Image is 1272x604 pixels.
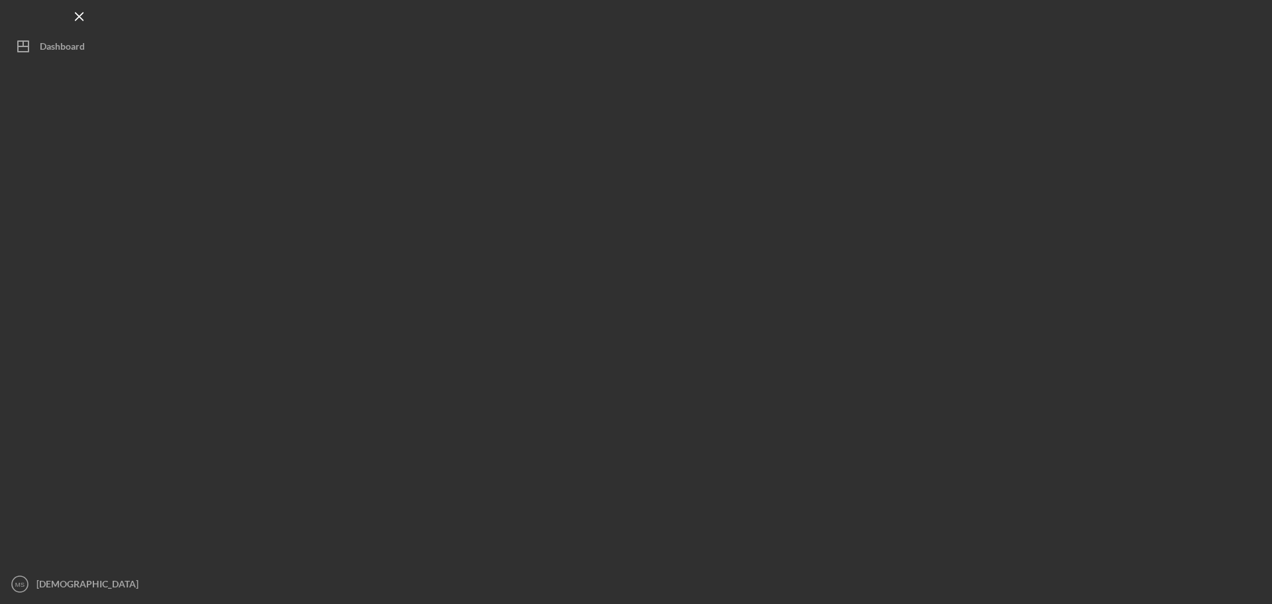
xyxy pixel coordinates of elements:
[7,33,152,60] button: Dashboard
[15,581,25,588] text: MS
[40,33,85,63] div: Dashboard
[7,571,152,597] button: MS[DEMOGRAPHIC_DATA][PERSON_NAME]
